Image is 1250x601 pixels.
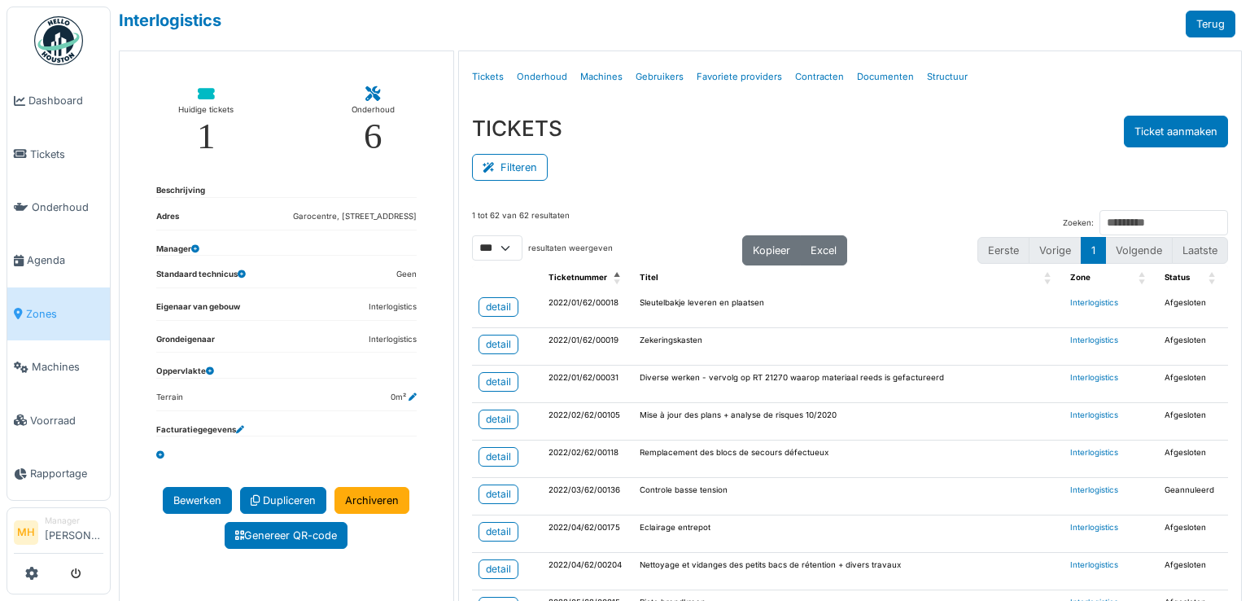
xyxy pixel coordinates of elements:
button: Kopieer [742,235,801,265]
a: Interlogistics [1070,560,1118,569]
td: Afgesloten [1158,515,1228,553]
a: Interlogistics [1070,336,1118,344]
td: Nettoyage et vidanges des petits bacs de rétention + divers travaux [633,553,1064,590]
div: detail [486,300,511,314]
a: Huidige tickets 1 [165,74,247,168]
td: Sleutelbakje leveren en plaatsen [633,291,1064,328]
td: 2022/04/62/00204 [542,553,633,590]
a: Machines [7,340,110,393]
a: Dupliceren [240,487,326,514]
span: Onderhoud [32,200,103,215]
div: Onderhoud [352,102,395,118]
a: Tickets [7,127,110,180]
dd: 0m² [391,392,417,404]
a: detail [479,559,518,579]
button: Ticket aanmaken [1124,116,1228,147]
span: Excel [811,244,837,257]
a: detail [479,372,518,392]
div: detail [486,412,511,427]
div: 1 [197,118,216,155]
a: detail [479,522,518,542]
td: Afgesloten [1158,403,1228,441]
td: Remplacement des blocs de secours défectueux [633,441,1064,478]
button: 1 [1081,237,1106,264]
td: Afgesloten [1158,328,1228,366]
a: Documenten [850,58,920,96]
div: Manager [45,515,103,527]
a: Interlogistics [1070,448,1118,457]
a: Structuur [920,58,974,96]
label: Zoeken: [1063,217,1094,230]
a: detail [479,335,518,354]
a: Gebruikers [629,58,690,96]
a: Rapportage [7,447,110,500]
a: Genereer QR-code [225,522,347,549]
span: Titel [640,273,658,282]
a: Interlogistics [1070,485,1118,494]
a: Archiveren [334,487,409,514]
a: Interlogistics [1070,298,1118,307]
button: Filteren [472,154,548,181]
td: Geannuleerd [1158,478,1228,515]
a: Tickets [465,58,510,96]
td: Zekeringskasten [633,328,1064,366]
a: Onderhoud 6 [339,74,408,168]
a: Zones [7,287,110,340]
span: Kopieer [753,244,790,257]
a: Machines [574,58,629,96]
a: MH Manager[PERSON_NAME] [14,515,103,554]
a: Voorraad [7,393,110,446]
a: detail [479,297,518,317]
dd: Interlogistics [369,334,417,346]
span: Machines [32,359,103,375]
td: Eclairage entrepot [633,515,1064,553]
a: detail [479,410,518,429]
td: Diverse werken - vervolg op RT 21270 waarop materiaal reeds is gefactureerd [633,366,1064,403]
a: Contracten [789,58,850,96]
td: Afgesloten [1158,291,1228,328]
td: Afgesloten [1158,553,1228,590]
td: 2022/01/62/00031 [542,366,633,403]
span: Dashboard [28,93,103,108]
a: Terug [1186,11,1235,37]
div: detail [486,450,511,464]
div: detail [486,375,511,389]
td: 2022/02/62/00105 [542,403,633,441]
dt: Facturatiegegevens [156,424,244,436]
dt: Eigenaar van gebouw [156,301,240,320]
div: 1 tot 62 van 62 resultaten [472,210,570,235]
dt: Standaard technicus [156,269,246,287]
span: Rapportage [30,466,103,481]
td: 2022/02/62/00118 [542,441,633,478]
a: Bewerken [163,487,232,514]
dt: Beschrijving [156,185,205,197]
div: 6 [364,118,382,155]
dd: Interlogistics [369,301,417,314]
td: 2022/04/62/00175 [542,515,633,553]
div: detail [486,524,511,539]
span: Voorraad [30,413,103,428]
a: Interlogistics [1070,373,1118,382]
span: Tickets [30,147,103,162]
span: Ticketnummer: Activate to invert sorting [614,265,623,291]
dd: Garocentre, [STREET_ADDRESS] [293,211,417,223]
span: Ticketnummer [549,273,607,282]
dt: Oppervlakte [156,366,214,378]
li: MH [14,520,38,545]
td: Mise à jour des plans + analyse de risques 10/2020 [633,403,1064,441]
span: Agenda [27,252,103,268]
a: Interlogistics [1070,523,1118,532]
button: Excel [800,235,847,265]
span: Zone: Activate to sort [1139,265,1148,291]
div: detail [486,487,511,502]
td: 2022/01/62/00018 [542,291,633,328]
div: detail [486,562,511,577]
a: detail [479,485,518,504]
span: Titel: Activate to sort [1044,265,1054,291]
dd: Terrain [156,392,183,404]
span: Zones [26,306,103,322]
dt: Adres [156,211,179,230]
a: Agenda [7,234,110,287]
span: Zone [1070,273,1090,282]
span: Status [1165,273,1190,282]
